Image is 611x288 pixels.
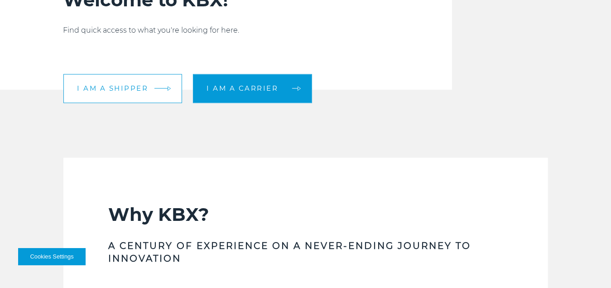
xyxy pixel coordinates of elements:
[77,85,149,92] span: I am a shipper
[63,25,393,36] p: Find quick access to what you're looking for here.
[109,203,503,226] h2: Why KBX?
[63,74,182,103] a: I am a shipper arrow arrow
[207,85,279,92] span: I am a carrier
[109,239,503,265] h3: A CENTURY OF EXPERIENCE ON A NEVER-ENDING JOURNEY TO INNOVATION
[193,74,312,103] a: I am a carrier arrow arrow
[167,86,171,91] img: arrow
[18,248,86,265] button: Cookies Settings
